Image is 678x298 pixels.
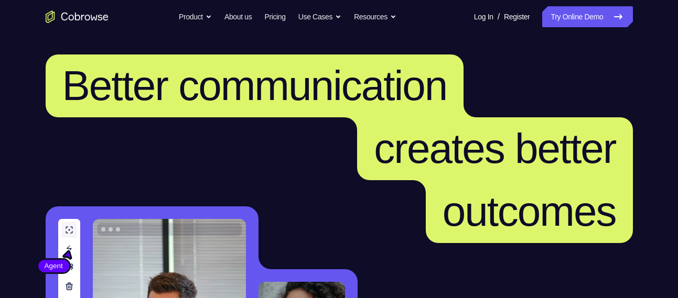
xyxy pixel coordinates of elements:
a: About us [224,6,252,27]
span: Agent [38,261,69,271]
span: outcomes [443,188,616,235]
a: Register [504,6,530,27]
a: Go to the home page [46,10,109,23]
button: Resources [354,6,396,27]
a: Log In [474,6,493,27]
span: creates better [374,125,616,172]
button: Product [179,6,212,27]
button: Use Cases [298,6,341,27]
a: Try Online Demo [542,6,632,27]
a: Pricing [264,6,285,27]
span: Better communication [62,62,447,109]
span: / [498,10,500,23]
